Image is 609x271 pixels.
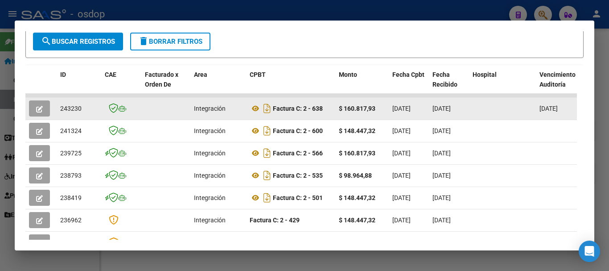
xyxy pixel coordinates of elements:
[339,194,375,201] strong: $ 148.447,32
[60,194,82,201] span: 238419
[130,33,210,50] button: Borrar Filtros
[469,65,536,104] datatable-header-cell: Hospital
[273,194,323,201] strong: Factura C: 2 - 501
[536,65,576,104] datatable-header-cell: Vencimiento Auditoría
[250,217,300,224] strong: Factura C: 2 - 429
[261,168,273,183] i: Descargar documento
[392,71,424,78] span: Fecha Cpbt
[473,71,497,78] span: Hospital
[41,36,52,46] mat-icon: search
[194,194,226,201] span: Integración
[261,101,273,116] i: Descargar documento
[432,217,451,224] span: [DATE]
[339,105,375,112] strong: $ 160.817,93
[145,71,178,88] span: Facturado x Orden De
[273,127,323,134] strong: Factura C: 2 - 600
[60,127,82,134] span: 241324
[194,150,226,157] span: Integración
[190,65,246,104] datatable-header-cell: Area
[60,71,66,78] span: ID
[339,127,375,134] strong: $ 148.447,32
[194,127,226,134] span: Integración
[273,172,323,179] strong: Factura C: 2 - 535
[392,217,411,224] span: [DATE]
[105,71,116,78] span: CAE
[339,217,375,224] strong: $ 148.447,32
[141,65,190,104] datatable-header-cell: Facturado x Orden De
[429,65,469,104] datatable-header-cell: Fecha Recibido
[194,71,207,78] span: Area
[250,71,266,78] span: CPBT
[579,241,600,262] div: Open Intercom Messenger
[389,65,429,104] datatable-header-cell: Fecha Cpbt
[432,194,451,201] span: [DATE]
[432,71,457,88] span: Fecha Recibido
[138,36,149,46] mat-icon: delete
[432,105,451,112] span: [DATE]
[392,239,411,246] span: [DATE]
[261,124,273,138] i: Descargar documento
[273,105,323,112] strong: Factura C: 2 - 638
[273,150,323,157] strong: Factura C: 2 - 566
[392,150,411,157] span: [DATE]
[101,65,141,104] datatable-header-cell: CAE
[60,105,82,112] span: 243230
[194,105,226,112] span: Integración
[60,239,82,246] span: 235405
[539,105,558,112] span: [DATE]
[432,239,451,246] span: [DATE]
[432,172,451,179] span: [DATE]
[60,217,82,224] span: 236962
[335,65,389,104] datatable-header-cell: Monto
[392,105,411,112] span: [DATE]
[57,65,101,104] datatable-header-cell: ID
[539,71,576,88] span: Vencimiento Auditoría
[392,127,411,134] span: [DATE]
[432,127,451,134] span: [DATE]
[194,217,226,224] span: Integración
[60,172,82,179] span: 238793
[261,146,273,160] i: Descargar documento
[194,239,226,246] span: Integración
[339,172,372,179] strong: $ 98.964,88
[392,194,411,201] span: [DATE]
[339,150,375,157] strong: $ 160.817,93
[33,33,123,50] button: Buscar Registros
[60,150,82,157] span: 239725
[339,239,375,246] strong: $ 148.447,32
[194,172,226,179] span: Integración
[261,191,273,205] i: Descargar documento
[432,150,451,157] span: [DATE]
[392,172,411,179] span: [DATE]
[138,38,202,46] span: Borrar Filtros
[250,239,300,246] strong: Factura C: 2 - 402
[41,38,115,46] span: Buscar Registros
[246,65,335,104] datatable-header-cell: CPBT
[339,71,357,78] span: Monto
